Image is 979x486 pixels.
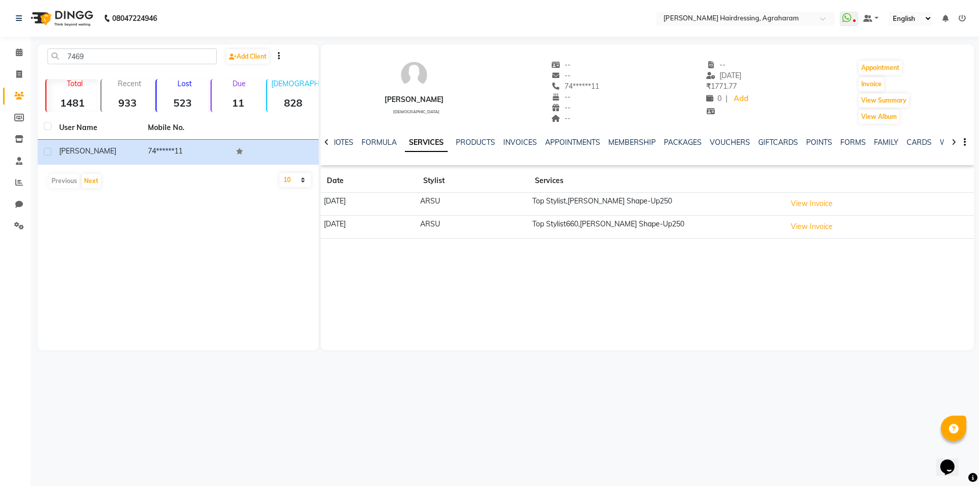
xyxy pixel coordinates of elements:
p: Recent [106,79,153,88]
a: WALLET [940,138,969,147]
button: View Invoice [786,196,837,212]
th: Date [321,169,417,193]
strong: 523 [157,96,209,109]
td: [DATE] [321,193,417,216]
span: 1771.77 [706,82,737,91]
a: FAMILY [874,138,898,147]
a: INVOICES [503,138,537,147]
span: [DATE] [706,71,741,80]
strong: 1481 [46,96,98,109]
a: Add Client [226,49,269,64]
iframe: chat widget [936,445,969,476]
span: -- [551,114,571,123]
img: avatar [399,60,429,90]
span: -- [551,103,571,112]
p: Total [50,79,98,88]
a: CARDS [907,138,932,147]
span: -- [551,71,571,80]
button: View Album [859,110,899,124]
a: VOUCHERS [710,138,750,147]
a: GIFTCARDS [758,138,798,147]
b: 08047224946 [112,4,157,33]
a: PACKAGES [664,138,702,147]
td: ARSU [417,193,529,216]
a: APPOINTMENTS [545,138,600,147]
td: [DATE] [321,215,417,238]
a: SERVICES [405,134,448,152]
span: | [726,93,728,104]
a: FORMS [840,138,866,147]
strong: 828 [267,96,319,109]
span: 0 [706,94,722,103]
span: -- [706,60,726,69]
a: MEMBERSHIP [608,138,656,147]
td: ARSU [417,215,529,238]
img: logo [26,4,96,33]
span: [DEMOGRAPHIC_DATA] [393,109,440,114]
button: Next [82,174,101,188]
a: POINTS [806,138,832,147]
button: View Summary [859,93,909,108]
span: [PERSON_NAME] [59,146,116,156]
th: Stylist [417,169,529,193]
td: Top Stylist660,[PERSON_NAME] Shape-Up250 [529,215,783,238]
th: User Name [53,116,142,140]
a: NOTES [330,138,353,147]
th: Services [529,169,783,193]
button: Appointment [859,61,902,75]
span: ₹ [706,82,711,91]
th: Mobile No. [142,116,230,140]
a: PRODUCTS [456,138,495,147]
td: Top Stylist,[PERSON_NAME] Shape-Up250 [529,193,783,216]
a: Add [732,92,750,106]
span: -- [551,92,571,101]
span: -- [551,60,571,69]
button: View Invoice [786,219,837,235]
p: Lost [161,79,209,88]
strong: 933 [101,96,153,109]
p: Due [214,79,264,88]
a: FORMULA [362,138,397,147]
p: [DEMOGRAPHIC_DATA] [271,79,319,88]
input: Search by Name/Mobile/Email/Code [47,48,217,64]
div: [PERSON_NAME] [384,94,444,105]
button: Invoice [859,77,884,91]
strong: 11 [212,96,264,109]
